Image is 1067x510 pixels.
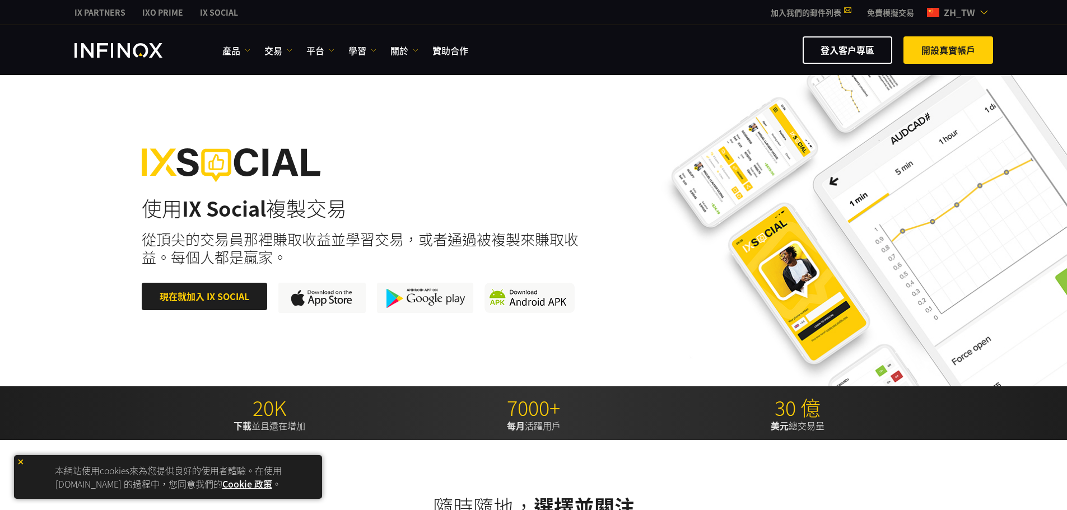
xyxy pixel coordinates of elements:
h2: 使用 複製交易 [142,196,602,221]
a: 現在就加入 IX SOCIAL [142,283,267,310]
a: 平台 [306,44,334,57]
p: 並且還在增加 [142,420,398,431]
a: INFINOX MENU [859,7,922,18]
p: 本網站使用cookies來為您提供良好的使用者體驗。在使用 [DOMAIN_NAME] 的過程中，您同意我們的 。 [20,461,316,493]
a: 產品 [222,44,250,57]
a: 登入客户專區 [803,36,892,64]
a: INFINOX [66,7,134,18]
p: 20K [142,395,398,420]
strong: 美元 [771,419,789,432]
a: INFINOX [134,7,192,18]
p: 30 億 [670,395,926,420]
img: Play Store icon [377,283,473,313]
a: 交易 [264,44,292,57]
a: 贊助合作 [432,44,468,57]
strong: 下載 [234,419,251,432]
span: zh_tw [939,6,980,19]
a: Cookie 政策 [222,477,272,490]
a: 加入我們的郵件列表 [762,7,859,18]
a: 關於 [390,44,418,57]
strong: IX Social [182,193,266,222]
a: INFINOX [192,7,246,18]
img: App Store icon [278,283,366,313]
p: 7000+ [406,395,661,420]
img: yellow close icon [17,458,25,466]
h3: 從頂尖的交易員那裡賺取收益並學習交易，或者通過被複製來賺取收益。每個人都是贏家。 [142,230,602,265]
p: 活躍用戶 [406,420,661,431]
a: INFINOX Logo [74,43,189,58]
p: 總交易量 [670,420,926,431]
a: 學習 [348,44,376,57]
a: 開設真實帳戶 [903,36,993,64]
strong: 每月 [507,419,525,432]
